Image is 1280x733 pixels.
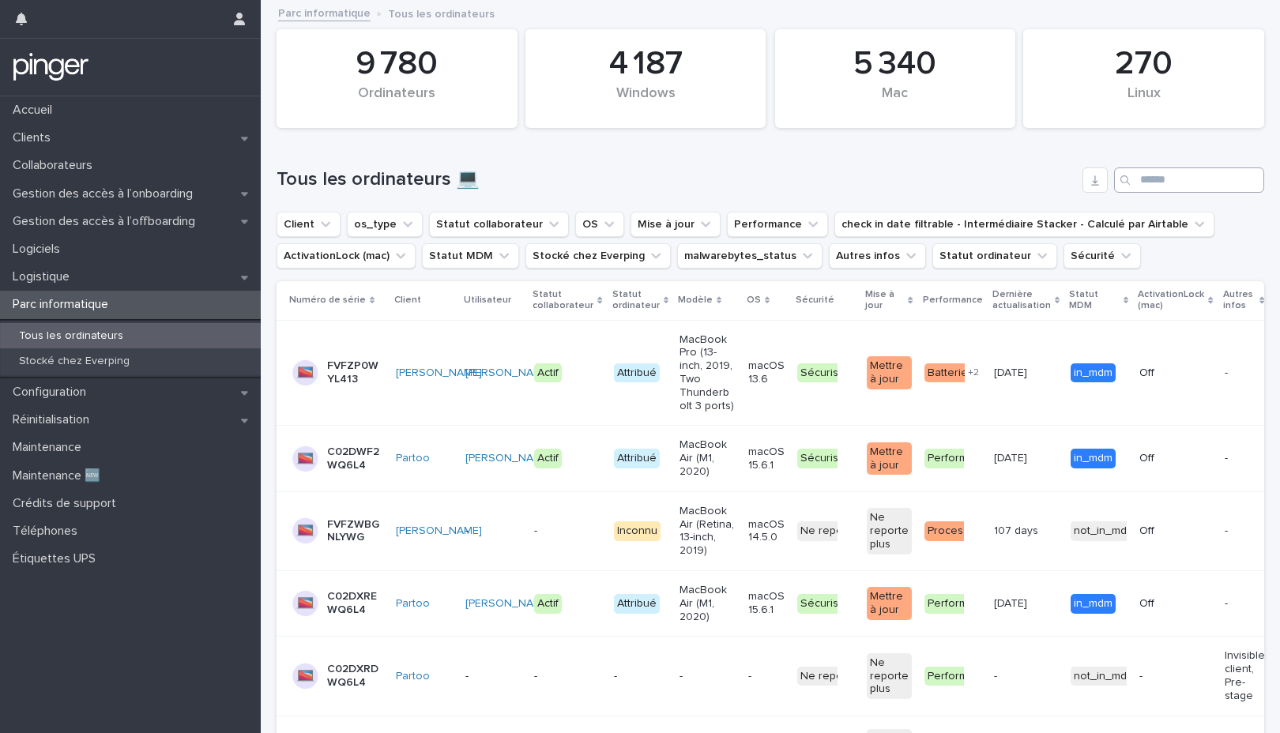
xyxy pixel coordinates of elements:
[924,449,987,468] div: Performant
[677,243,823,269] button: malwarebytes_status
[465,597,552,611] a: [PERSON_NAME]
[534,524,590,538] p: -
[727,212,828,237] button: Performance
[1114,167,1264,193] div: Search
[796,291,834,309] p: Sécurité
[327,359,383,386] p: FVFZP0WYL413
[277,168,1076,191] h1: Tous les ordinateurs 💻
[1071,594,1116,614] div: in_mdm
[1139,670,1195,683] p: -
[6,440,94,455] p: Maintenance
[1225,649,1265,702] p: Invisible client, Pre-stage
[680,505,736,558] p: MacBook Air (Retina, 13-inch, 2019)
[534,670,590,683] p: -
[1139,597,1195,611] p: Off
[6,297,121,312] p: Parc informatique
[6,385,99,400] p: Configuration
[992,286,1051,315] p: Dernière actualisation
[797,363,849,383] div: Sécurisé
[1139,524,1195,538] p: Off
[1223,286,1256,315] p: Autres infos
[1225,366,1265,380] p: -
[534,594,562,614] div: Actif
[680,333,736,413] p: MacBook Pro (13-inch, 2019, Two Thunderbolt 3 ports)
[6,551,108,566] p: Étiquettes UPS
[923,291,983,309] p: Performance
[829,243,926,269] button: Autres infos
[1138,286,1204,315] p: ActivationLock (mac)
[867,587,912,620] div: Mettre à jour
[994,594,1030,611] p: [DATE]
[1225,524,1265,538] p: -
[994,449,1030,465] p: [DATE]
[327,590,383,617] p: C02DXREWQ6L4
[394,291,421,309] p: Client
[277,212,341,237] button: Client
[994,363,1030,380] p: [DATE]
[1139,366,1195,380] p: Off
[6,214,208,229] p: Gestion des accès à l’offboarding
[6,269,82,284] p: Logistique
[277,243,416,269] button: ActivationLock (mac)
[6,242,73,257] p: Logiciels
[614,363,660,383] div: Attribué
[13,51,89,83] img: mTgBEunGTSyRkCgitkcU
[6,329,136,343] p: Tous les ordinateurs
[303,85,491,118] div: Ordinateurs
[924,667,987,686] div: Performant
[388,4,495,21] p: Tous les ordinateurs
[534,449,562,468] div: Actif
[465,452,552,465] a: [PERSON_NAME]
[1050,44,1237,84] div: 270
[552,44,740,84] div: 4 187
[867,653,912,699] div: Ne reporte plus
[994,667,1000,683] p: -
[614,594,660,614] div: Attribué
[422,243,519,269] button: Statut MDM
[1071,449,1116,468] div: in_mdm
[865,286,905,315] p: Mise à jour
[1071,667,1139,686] div: not_in_mdm
[680,584,736,623] p: MacBook Air (M1, 2020)
[968,368,979,378] span: + 2
[6,412,102,427] p: Réinitialisation
[614,449,660,468] div: Attribué
[1064,243,1141,269] button: Sécurité
[6,186,205,201] p: Gestion des accès à l’onboarding
[533,286,593,315] p: Statut collaborateur
[552,85,740,118] div: Windows
[6,468,113,483] p: Maintenance 🆕
[924,521,989,541] div: Processeur
[465,524,521,538] p: -
[6,524,90,539] p: Téléphones
[303,44,491,84] div: 9 780
[1071,521,1139,541] div: not_in_mdm
[396,670,430,683] a: Partoo
[867,508,912,554] div: Ne reporte plus
[802,44,989,84] div: 5 340
[680,438,736,478] p: MacBook Air (M1, 2020)
[748,590,785,617] p: macOS 15.6.1
[396,366,482,380] a: [PERSON_NAME]
[6,496,129,511] p: Crédits de support
[396,597,430,611] a: Partoo
[867,442,912,476] div: Mettre à jour
[1225,597,1265,611] p: -
[867,356,912,389] div: Mettre à jour
[465,366,552,380] a: [PERSON_NAME]
[525,243,671,269] button: Stocké chez Everping
[631,212,721,237] button: Mise à jour
[1069,286,1120,315] p: Statut MDM
[327,445,383,472] p: C02DWF2WQ6L4
[464,291,511,309] p: Utilisateur
[924,594,987,614] div: Performant
[6,158,105,173] p: Collaborateurs
[327,663,383,690] p: C02DXRDWQ6L4
[748,359,785,386] p: macOS 13.6
[429,212,569,237] button: Statut collaborateur
[748,518,785,545] p: macOS 14.5.0
[6,355,142,368] p: Stocké chez Everping
[748,670,785,683] p: -
[797,667,884,686] div: Ne reporte plus
[289,291,366,309] p: Numéro de série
